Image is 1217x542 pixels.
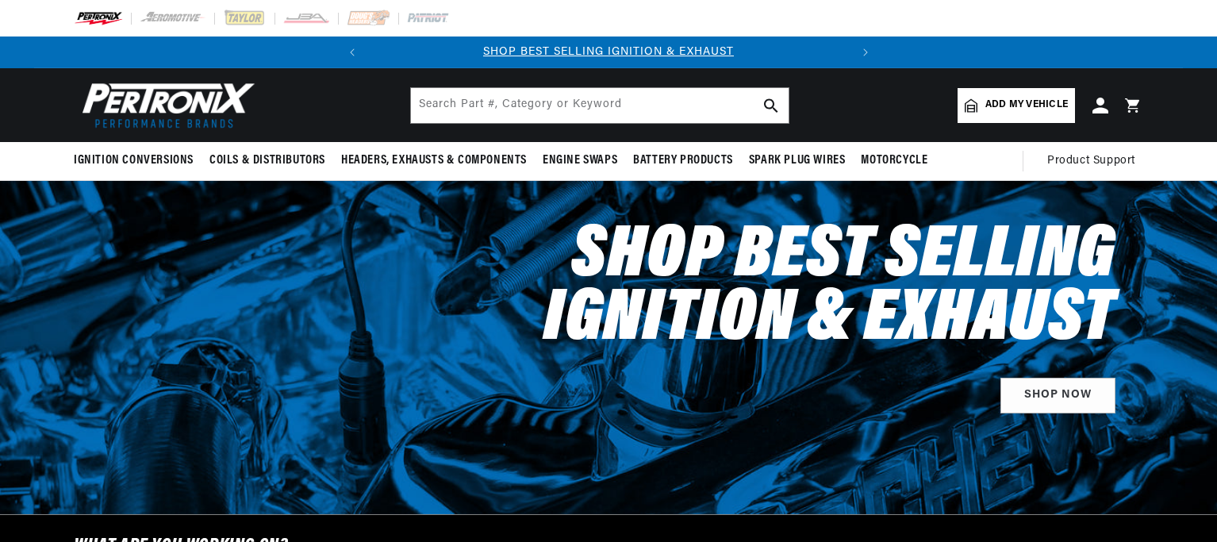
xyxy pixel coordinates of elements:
[1047,152,1135,170] span: Product Support
[741,142,854,179] summary: Spark Plug Wires
[341,152,527,169] span: Headers, Exhausts & Components
[411,88,789,123] input: Search Part #, Category or Keyword
[368,44,850,61] div: Announcement
[633,152,733,169] span: Battery Products
[625,142,741,179] summary: Battery Products
[853,142,935,179] summary: Motorcycle
[754,88,789,123] button: search button
[850,37,881,68] button: Translation missing: en.sections.announcements.next_announcement
[368,44,850,61] div: 1 of 2
[333,142,535,179] summary: Headers, Exhausts & Components
[543,152,617,169] span: Engine Swaps
[74,152,194,169] span: Ignition Conversions
[34,37,1183,68] slideshow-component: Translation missing: en.sections.announcements.announcement_bar
[74,142,202,179] summary: Ignition Conversions
[985,98,1068,113] span: Add my vehicle
[861,152,927,169] span: Motorcycle
[958,88,1075,123] a: Add my vehicle
[74,78,256,133] img: Pertronix
[1047,142,1143,180] summary: Product Support
[202,142,333,179] summary: Coils & Distributors
[209,152,325,169] span: Coils & Distributors
[336,37,368,68] button: Translation missing: en.sections.announcements.previous_announcement
[535,142,625,179] summary: Engine Swaps
[483,46,734,58] a: SHOP BEST SELLING IGNITION & EXHAUST
[1000,378,1115,413] a: SHOP NOW
[437,225,1115,352] h2: Shop Best Selling Ignition & Exhaust
[749,152,846,169] span: Spark Plug Wires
